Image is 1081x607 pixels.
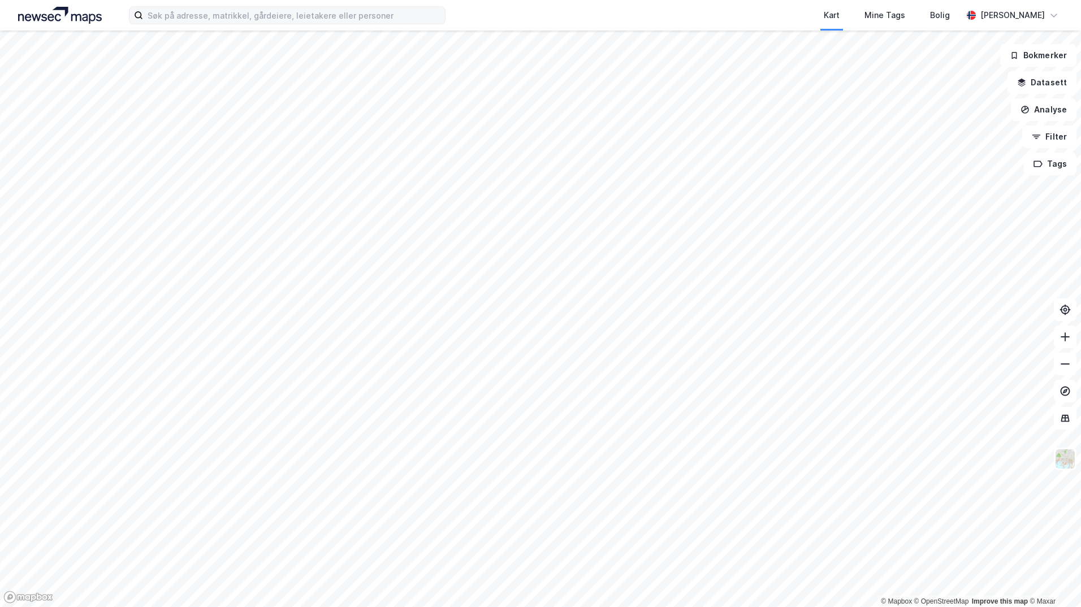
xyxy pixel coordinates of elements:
input: Søk på adresse, matrikkel, gårdeiere, leietakere eller personer [143,7,445,24]
a: Mapbox homepage [3,591,53,604]
img: logo.a4113a55bc3d86da70a041830d287a7e.svg [18,7,102,24]
button: Filter [1022,125,1076,148]
div: Bolig [930,8,950,22]
a: Mapbox [881,597,912,605]
div: Mine Tags [864,8,905,22]
iframe: Chat Widget [1024,553,1081,607]
button: Analyse [1011,98,1076,121]
button: Datasett [1008,71,1076,94]
button: Tags [1024,153,1076,175]
div: [PERSON_NAME] [980,8,1045,22]
img: Z [1054,448,1076,470]
a: Improve this map [972,597,1028,605]
button: Bokmerker [1000,44,1076,67]
a: OpenStreetMap [914,597,969,605]
div: Kontrollprogram for chat [1024,553,1081,607]
div: Kart [824,8,840,22]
